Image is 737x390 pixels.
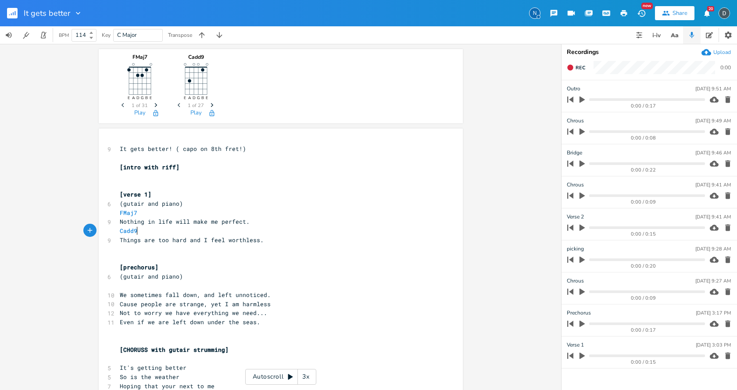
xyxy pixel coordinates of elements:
button: Share [655,6,694,20]
div: [DATE] 9:41 AM [695,182,731,187]
span: Verse 1 [567,341,584,349]
div: 0:00 / 0:20 [582,264,705,268]
span: (gutair and piano) [120,272,183,280]
span: [CHORUSS with gutair strumming] [120,346,229,354]
span: [verse 1] [120,190,151,198]
div: 0:00 / 0:22 [582,168,705,172]
span: Chrous [567,181,584,189]
div: 0:00 / 0:15 [582,360,705,365]
button: Play [134,110,146,117]
span: 1 of 31 [132,103,148,108]
div: Share [673,9,687,17]
text: D [192,95,195,100]
span: [prechorus] [120,263,158,271]
text: E [183,95,186,100]
span: Bridge [567,149,582,157]
span: Rec [576,64,585,71]
div: Autoscroll [245,369,316,385]
text: E [127,95,129,100]
span: [intro with riff] [120,163,179,171]
div: 0:00 [720,65,731,70]
div: FMaj7 [118,54,162,60]
div: [DATE] 9:46 AM [695,150,731,155]
div: [DATE] 9:27 AM [695,279,731,283]
button: Play [190,110,202,117]
span: Cadd9 [120,227,137,235]
div: 0:00 / 0:17 [582,328,705,333]
span: It's getting better [120,364,186,372]
button: Rec [563,61,589,75]
text: G [140,95,143,100]
div: [DATE] 3:03 PM [696,343,731,347]
text: A [188,95,191,100]
div: Cadd9 [174,54,218,60]
div: [DATE] 9:28 AM [695,247,731,251]
text: E [205,95,208,100]
div: [DATE] 9:49 AM [695,118,731,123]
div: [DATE] 3:17 PM [696,311,731,315]
span: Chrous [567,277,584,285]
div: 3x [298,369,314,385]
span: Things are too hard and I feel worthless. [120,236,264,244]
span: It gets better! ( capo on 8th fret!) [120,145,246,153]
button: Upload [701,47,731,57]
text: B [145,95,147,100]
button: 20 [698,5,716,21]
span: Not to worry we have everything we need... [120,309,267,317]
div: 0:00 / 0:08 [582,136,705,140]
span: We sometimes fall down, and left unnoticed. [120,291,271,299]
text: E [149,95,151,100]
div: [DATE] 9:51 AM [695,86,731,91]
div: Key [102,32,111,38]
div: 20 [707,6,714,11]
div: 0:00 / 0:17 [582,104,705,108]
div: 0:00 / 0:09 [582,200,705,204]
span: So is the weather [120,373,179,381]
span: 1 of 27 [188,103,204,108]
span: (gutair and piano) [120,200,183,208]
span: It gets better [24,9,70,17]
img: Dave McNamara [719,7,730,19]
div: BPM [59,33,69,38]
span: Prechorus [567,309,591,317]
span: Even if we are left down under the seas. [120,318,260,326]
button: New [633,5,650,21]
span: Chrous [567,117,584,125]
text: A [132,95,135,100]
span: picking [567,245,584,253]
span: Hoping that your next to me [120,382,215,390]
div: Upload [713,49,731,56]
text: D [136,95,139,100]
div: 0:00 / 0:09 [582,296,705,301]
div: NIMELLA THORNTON [529,7,540,19]
div: [DATE] 9:41 AM [695,215,731,219]
span: Verse 2 [567,213,584,221]
span: Nothing in life will make me perfect. [120,218,250,225]
text: G [197,95,200,100]
text: B [201,95,204,100]
span: FMaj7 [120,209,137,217]
div: Recordings [567,49,732,55]
span: Cause people are strange, yet I am harmless [120,300,271,308]
div: 0:00 / 0:15 [582,232,705,236]
div: New [641,3,653,9]
span: C Major [117,31,137,39]
span: Outro [567,85,580,93]
div: Transpose [168,32,192,38]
